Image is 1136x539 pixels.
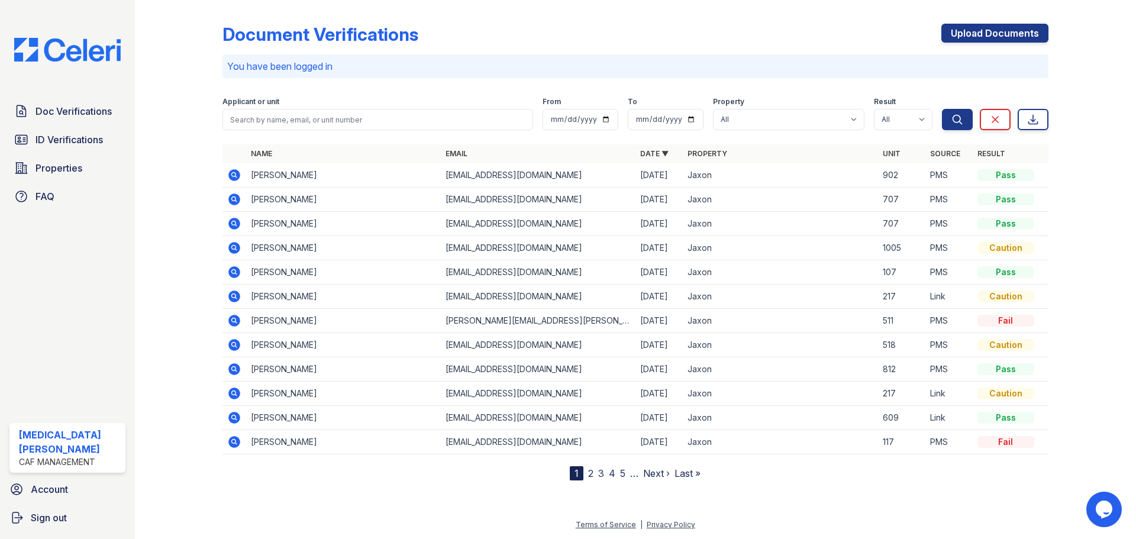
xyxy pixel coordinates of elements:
td: [DATE] [635,212,683,236]
td: PMS [925,309,973,333]
td: Jaxon [683,188,877,212]
td: Jaxon [683,163,877,188]
a: ID Verifications [9,128,125,151]
label: From [543,97,561,106]
label: Applicant or unit [222,97,279,106]
td: [PERSON_NAME] [246,285,441,309]
td: 1005 [878,236,925,260]
td: [DATE] [635,285,683,309]
a: Sign out [5,506,130,530]
td: [EMAIL_ADDRESS][DOMAIN_NAME] [441,357,635,382]
td: PMS [925,333,973,357]
td: [PERSON_NAME] [246,188,441,212]
td: PMS [925,260,973,285]
td: Link [925,406,973,430]
td: 902 [878,163,925,188]
td: [DATE] [635,309,683,333]
td: [EMAIL_ADDRESS][DOMAIN_NAME] [441,236,635,260]
td: Link [925,285,973,309]
td: Jaxon [683,236,877,260]
p: You have been logged in [227,59,1044,73]
a: Account [5,477,130,501]
td: Jaxon [683,406,877,430]
a: 2 [588,467,593,479]
td: 511 [878,309,925,333]
iframe: chat widget [1086,492,1124,527]
div: Caution [977,291,1034,302]
div: Caution [977,339,1034,351]
img: CE_Logo_Blue-a8612792a0a2168367f1c8372b55b34899dd931a85d93a1a3d3e32e68fde9ad4.png [5,38,130,62]
td: 707 [878,212,925,236]
a: Property [688,149,727,158]
td: [DATE] [635,333,683,357]
td: [EMAIL_ADDRESS][DOMAIN_NAME] [441,188,635,212]
a: Properties [9,156,125,180]
td: [PERSON_NAME] [246,212,441,236]
td: [PERSON_NAME] [246,333,441,357]
span: Properties [35,161,82,175]
td: PMS [925,212,973,236]
td: Jaxon [683,309,877,333]
a: Upload Documents [941,24,1048,43]
div: CAF Management [19,456,121,468]
a: 3 [598,467,604,479]
span: ID Verifications [35,133,103,147]
a: FAQ [9,185,125,208]
td: Jaxon [683,212,877,236]
td: PMS [925,430,973,454]
a: Privacy Policy [647,520,695,529]
span: FAQ [35,189,54,204]
div: Pass [977,266,1034,278]
td: [DATE] [635,188,683,212]
span: Sign out [31,511,67,525]
td: [PERSON_NAME] [246,309,441,333]
td: [PERSON_NAME] [246,260,441,285]
a: Source [930,149,960,158]
td: Jaxon [683,333,877,357]
td: Jaxon [683,430,877,454]
td: [DATE] [635,236,683,260]
div: Caution [977,388,1034,399]
td: Jaxon [683,357,877,382]
td: [EMAIL_ADDRESS][DOMAIN_NAME] [441,430,635,454]
td: 117 [878,430,925,454]
td: [PERSON_NAME] [246,236,441,260]
div: Fail [977,436,1034,448]
a: Terms of Service [576,520,636,529]
td: [DATE] [635,163,683,188]
td: 518 [878,333,925,357]
div: Pass [977,412,1034,424]
a: Unit [883,149,901,158]
td: [PERSON_NAME] [246,430,441,454]
td: [EMAIL_ADDRESS][DOMAIN_NAME] [441,406,635,430]
a: Email [446,149,467,158]
td: [DATE] [635,430,683,454]
td: 707 [878,188,925,212]
input: Search by name, email, or unit number [222,109,533,130]
div: Pass [977,218,1034,230]
td: [DATE] [635,382,683,406]
td: [EMAIL_ADDRESS][DOMAIN_NAME] [441,285,635,309]
a: 4 [609,467,615,479]
td: [DATE] [635,406,683,430]
span: Doc Verifications [35,104,112,118]
td: 812 [878,357,925,382]
label: Property [713,97,744,106]
a: Result [977,149,1005,158]
div: 1 [570,466,583,480]
div: Document Verifications [222,24,418,45]
td: PMS [925,236,973,260]
td: [DATE] [635,260,683,285]
td: [PERSON_NAME][EMAIL_ADDRESS][PERSON_NAME][DOMAIN_NAME] [441,309,635,333]
td: PMS [925,163,973,188]
div: | [640,520,643,529]
td: [PERSON_NAME] [246,382,441,406]
td: [EMAIL_ADDRESS][DOMAIN_NAME] [441,212,635,236]
a: Date ▼ [640,149,669,158]
a: Last » [674,467,701,479]
a: 5 [620,467,625,479]
td: PMS [925,357,973,382]
span: Account [31,482,68,496]
div: [MEDICAL_DATA][PERSON_NAME] [19,428,121,456]
td: 217 [878,285,925,309]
